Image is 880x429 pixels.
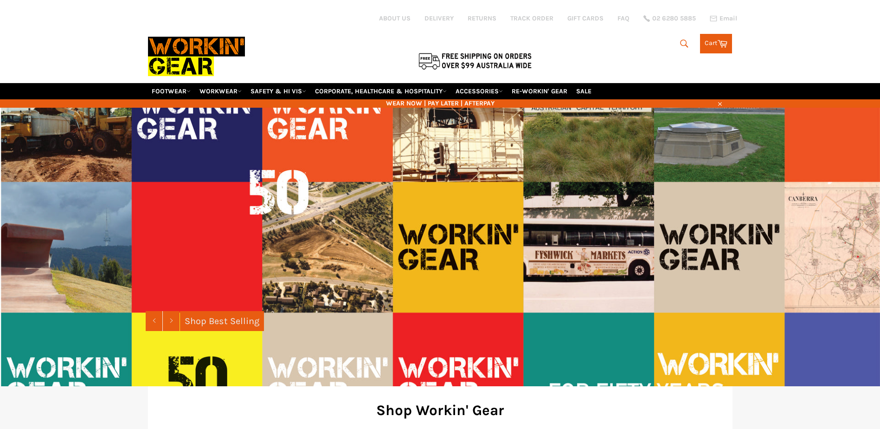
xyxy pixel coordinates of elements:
[508,83,571,99] a: RE-WORKIN' GEAR
[643,15,696,22] a: 02 6280 5885
[572,83,595,99] a: SALE
[567,14,604,23] a: GIFT CARDS
[652,15,696,22] span: 02 6280 5885
[247,83,310,99] a: SAFETY & HI VIS
[452,83,507,99] a: ACCESSORIES
[379,14,411,23] a: ABOUT US
[468,14,496,23] a: RETURNS
[148,83,194,99] a: FOOTWEAR
[162,400,719,420] h2: Shop Workin' Gear
[148,30,245,83] img: Workin Gear leaders in Workwear, Safety Boots, PPE, Uniforms. Australia's No.1 in Workwear
[196,83,245,99] a: WORKWEAR
[311,83,450,99] a: CORPORATE, HEALTHCARE & HOSPITALITY
[148,99,732,108] span: WEAR NOW | PAY LATER | AFTERPAY
[617,14,629,23] a: FAQ
[417,51,533,71] img: Flat $9.95 shipping Australia wide
[719,15,737,22] span: Email
[700,34,732,53] a: Cart
[510,14,553,23] a: TRACK ORDER
[710,15,737,22] a: Email
[424,14,454,23] a: DELIVERY
[180,311,264,331] a: Shop Best Selling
